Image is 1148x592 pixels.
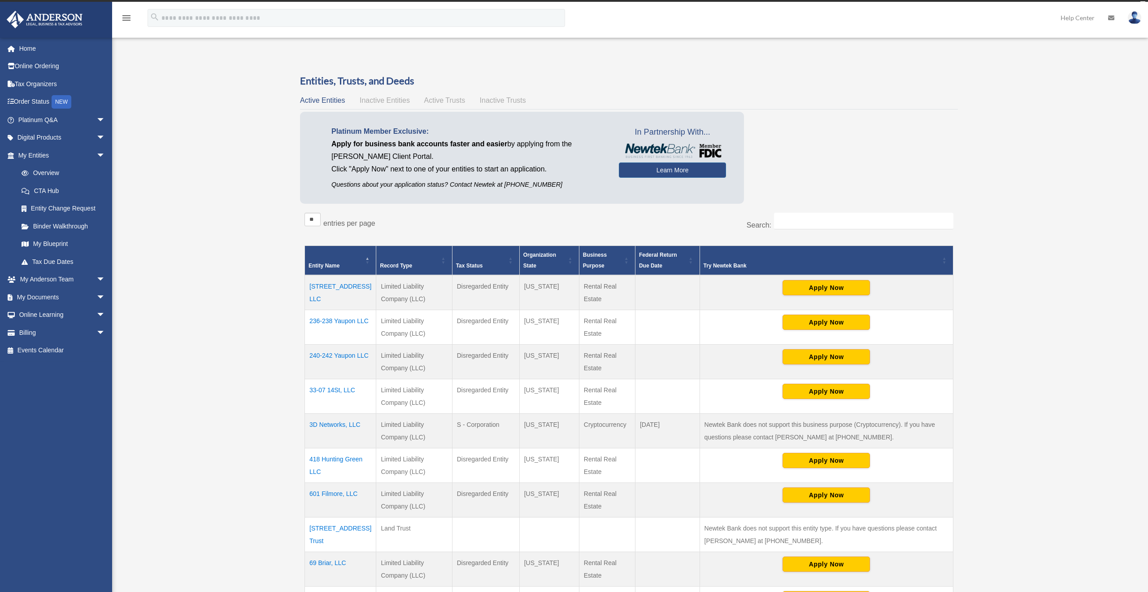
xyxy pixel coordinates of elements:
[305,379,376,414] td: 33-07 14St, LLC
[331,179,605,190] p: Questions about your application status? Contact Newtek at [PHONE_NUMBER]
[13,164,110,182] a: Overview
[783,280,870,295] button: Apply Now
[519,483,579,517] td: [US_STATE]
[456,263,483,269] span: Tax Status
[96,271,114,289] span: arrow_drop_down
[6,146,114,164] a: My Entitiesarrow_drop_down
[1128,11,1141,24] img: User Pic
[519,448,579,483] td: [US_STATE]
[452,414,519,448] td: S - Corporation
[452,310,519,345] td: Disregarded Entity
[519,414,579,448] td: [US_STATE]
[305,517,376,552] td: [STREET_ADDRESS] Trust
[96,111,114,129] span: arrow_drop_down
[305,310,376,345] td: 236-238 Yaupon LLC
[6,111,119,129] a: Platinum Q&Aarrow_drop_down
[579,275,635,310] td: Rental Real Estate
[376,246,452,276] th: Record Type: Activate to sort
[13,217,114,235] a: Binder Walkthrough
[783,453,870,468] button: Apply Now
[6,39,119,57] a: Home
[519,246,579,276] th: Organization State: Activate to sort
[783,315,870,330] button: Apply Now
[480,96,526,104] span: Inactive Trusts
[6,129,119,147] a: Digital Productsarrow_drop_down
[150,12,160,22] i: search
[783,557,870,572] button: Apply Now
[13,200,114,218] a: Entity Change Request
[579,246,635,276] th: Business Purpose: Activate to sort
[783,487,870,503] button: Apply Now
[380,263,412,269] span: Record Type
[6,93,119,111] a: Order StatusNEW
[376,483,452,517] td: Limited Liability Company (LLC)
[96,306,114,325] span: arrow_drop_down
[376,379,452,414] td: Limited Liability Company (LLC)
[6,324,119,342] a: Billingarrow_drop_down
[783,349,870,364] button: Apply Now
[619,125,726,140] span: In Partnership With...
[424,96,465,104] span: Active Trusts
[300,74,958,88] h3: Entities, Trusts, and Deeds
[305,246,376,276] th: Entity Name: Activate to invert sorting
[305,275,376,310] td: [STREET_ADDRESS] LLC
[519,345,579,379] td: [US_STATE]
[121,16,132,23] a: menu
[519,552,579,587] td: [US_STATE]
[579,483,635,517] td: Rental Real Estate
[376,275,452,310] td: Limited Liability Company (LLC)
[305,552,376,587] td: 69 Briar, LLC
[639,252,677,269] span: Federal Return Due Date
[13,253,114,271] a: Tax Due Dates
[96,129,114,147] span: arrow_drop_down
[619,162,726,178] a: Learn More
[4,11,85,28] img: Anderson Advisors Platinum Portal
[331,138,605,163] p: by applying from the [PERSON_NAME] Client Portal.
[519,379,579,414] td: [US_STATE]
[452,246,519,276] th: Tax Status: Activate to sort
[1140,1,1146,7] div: close
[519,275,579,310] td: [US_STATE]
[331,125,605,138] p: Platinum Member Exclusive:
[452,275,519,310] td: Disregarded Entity
[452,345,519,379] td: Disregarded Entity
[96,146,114,165] span: arrow_drop_down
[452,448,519,483] td: Disregarded Entity
[96,324,114,342] span: arrow_drop_down
[376,345,452,379] td: Limited Liability Company (LLC)
[700,246,953,276] th: Try Newtek Bank : Activate to sort
[13,235,114,253] a: My Blueprint
[452,552,519,587] td: Disregarded Entity
[635,414,700,448] td: [DATE]
[376,310,452,345] td: Limited Liability Company (LLC)
[6,306,119,324] a: Online Learningarrow_drop_down
[452,379,519,414] td: Disregarded Entity
[700,414,953,448] td: Newtek Bank does not support this business purpose (Cryptocurrency). If you have questions please...
[360,96,410,104] span: Inactive Entities
[121,13,132,23] i: menu
[747,221,771,229] label: Search:
[376,448,452,483] td: Limited Liability Company (LLC)
[331,163,605,175] p: Click "Apply Now" next to one of your entities to start an application.
[623,144,722,158] img: NewtekBankLogoSM.png
[323,219,375,227] label: entries per page
[6,271,119,289] a: My Anderson Teamarrow_drop_down
[6,288,119,306] a: My Documentsarrow_drop_down
[579,448,635,483] td: Rental Real Estate
[579,552,635,587] td: Rental Real Estate
[579,379,635,414] td: Rental Real Estate
[376,414,452,448] td: Limited Liability Company (LLC)
[331,140,507,148] span: Apply for business bank accounts faster and easier
[300,96,345,104] span: Active Entities
[6,342,119,360] a: Events Calendar
[704,260,939,271] div: Try Newtek Bank
[305,414,376,448] td: 3D Networks, LLC
[52,95,71,109] div: NEW
[305,448,376,483] td: 418 Hunting Green LLC
[579,310,635,345] td: Rental Real Estate
[579,345,635,379] td: Rental Real Estate
[305,483,376,517] td: 601 Filmore, LLC
[452,483,519,517] td: Disregarded Entity
[523,252,556,269] span: Organization State
[635,246,700,276] th: Federal Return Due Date: Activate to sort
